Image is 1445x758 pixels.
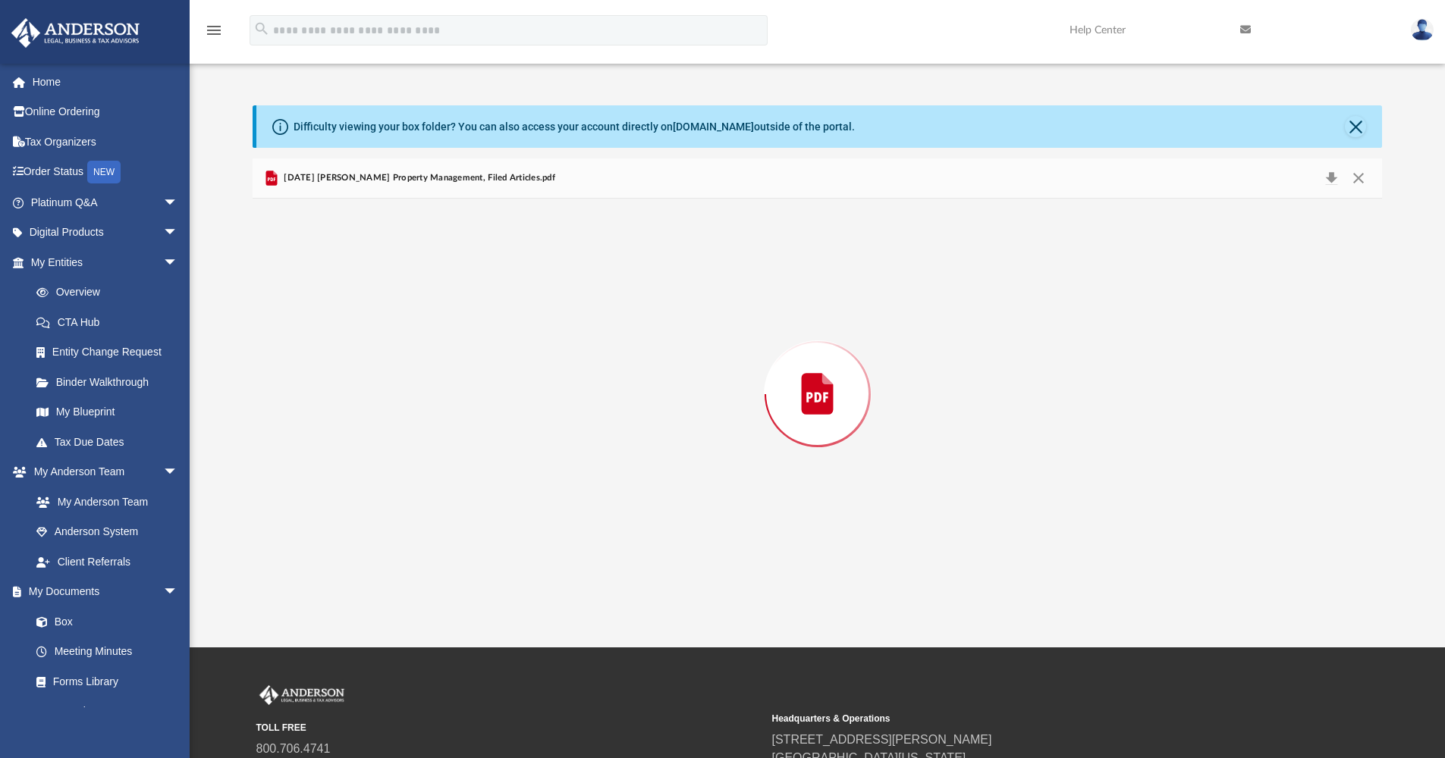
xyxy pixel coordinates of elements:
img: Anderson Advisors Platinum Portal [256,685,347,705]
a: Entity Change Request [21,337,201,368]
a: Order StatusNEW [11,157,201,188]
i: menu [205,21,223,39]
small: TOLL FREE [256,721,762,735]
a: My Entitiesarrow_drop_down [11,247,201,277]
a: Digital Productsarrow_drop_down [11,218,201,248]
a: Online Ordering [11,97,201,127]
a: Anderson System [21,517,193,547]
a: Client Referrals [21,547,193,577]
button: Download [1318,168,1345,189]
a: menu [205,29,223,39]
a: Tax Organizers [11,127,201,157]
span: [DATE] [PERSON_NAME] Property Management, Filed Articles.pdf [281,171,555,185]
a: My Anderson Team [21,487,186,517]
a: Overview [21,277,201,308]
span: arrow_drop_down [163,457,193,488]
a: My Blueprint [21,397,193,428]
a: My Anderson Teamarrow_drop_down [11,457,193,487]
span: arrow_drop_down [163,577,193,608]
a: Home [11,67,201,97]
div: NEW [87,161,121,183]
a: [DOMAIN_NAME] [673,121,754,133]
a: Tax Due Dates [21,427,201,457]
a: 800.706.4741 [256,742,331,755]
a: Notarize [21,697,193,727]
a: My Documentsarrow_drop_down [11,577,193,607]
div: Preview [253,158,1383,590]
small: Headquarters & Operations [772,712,1277,725]
span: arrow_drop_down [163,187,193,218]
img: User Pic [1411,19,1434,41]
img: Anderson Advisors Platinum Portal [7,18,144,48]
span: arrow_drop_down [163,218,193,249]
button: Close [1345,168,1372,189]
a: Platinum Q&Aarrow_drop_down [11,187,201,218]
a: Binder Walkthrough [21,367,201,397]
i: search [253,20,270,37]
a: [STREET_ADDRESS][PERSON_NAME] [772,733,992,746]
a: Box [21,606,186,637]
span: arrow_drop_down [163,247,193,278]
button: Close [1345,116,1366,137]
a: CTA Hub [21,307,201,337]
a: Forms Library [21,666,186,697]
div: Difficulty viewing your box folder? You can also access your account directly on outside of the p... [294,119,855,135]
a: Meeting Minutes [21,637,193,667]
